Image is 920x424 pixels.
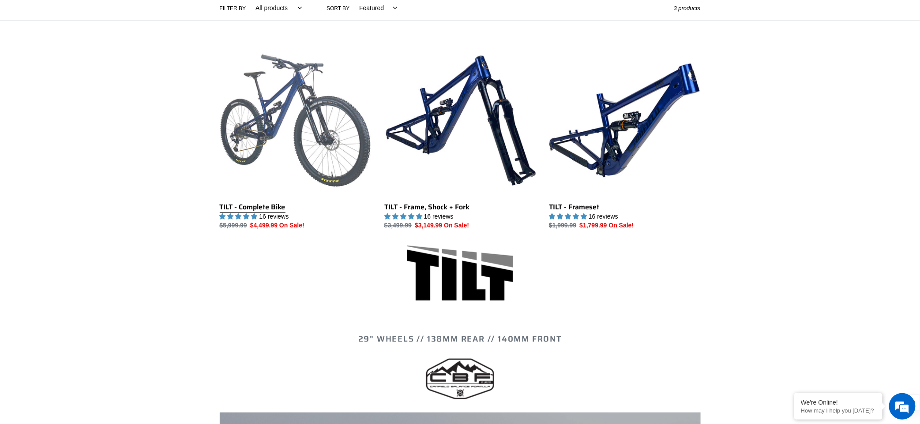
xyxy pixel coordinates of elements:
label: Sort by [327,4,349,12]
p: How may I help you today? [801,407,876,414]
div: We're Online! [801,399,876,406]
span: 29" WHEELS // 138mm REAR // 140mm FRONT [358,333,562,345]
span: 3 products [674,5,701,11]
label: Filter by [220,4,246,12]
